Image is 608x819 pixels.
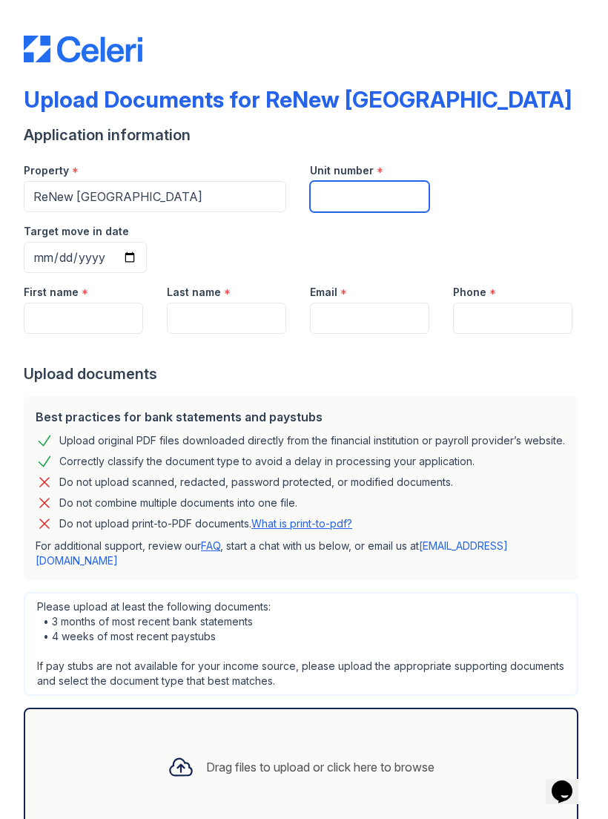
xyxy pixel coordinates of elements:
div: Correctly classify the document type to avoid a delay in processing your application. [59,453,475,470]
label: Property [24,163,69,178]
a: FAQ [201,539,220,552]
label: Unit number [310,163,374,178]
div: Best practices for bank statements and paystubs [36,408,566,426]
div: Do not upload scanned, redacted, password protected, or modified documents. [59,473,453,491]
div: Do not combine multiple documents into one file. [59,494,297,512]
iframe: chat widget [546,760,593,804]
p: Do not upload print-to-PDF documents. [59,516,352,531]
div: Upload original PDF files downloaded directly from the financial institution or payroll provider’... [59,432,565,450]
p: For additional support, review our , start a chat with us below, or email us at [36,539,566,568]
div: Drag files to upload or click here to browse [206,758,434,776]
div: Application information [24,125,584,145]
label: Last name [167,285,221,300]
img: CE_Logo_Blue-a8612792a0a2168367f1c8372b55b34899dd931a85d93a1a3d3e32e68fde9ad4.png [24,36,142,62]
label: First name [24,285,79,300]
a: What is print-to-pdf? [251,517,352,530]
div: Please upload at least the following documents: • 3 months of most recent bank statements • 4 wee... [24,592,578,696]
div: Upload Documents for ReNew [GEOGRAPHIC_DATA] [24,86,572,113]
a: [EMAIL_ADDRESS][DOMAIN_NAME] [36,539,508,567]
label: Target move in date [24,224,129,239]
div: Upload documents [24,364,584,384]
label: Phone [453,285,486,300]
label: Email [310,285,337,300]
